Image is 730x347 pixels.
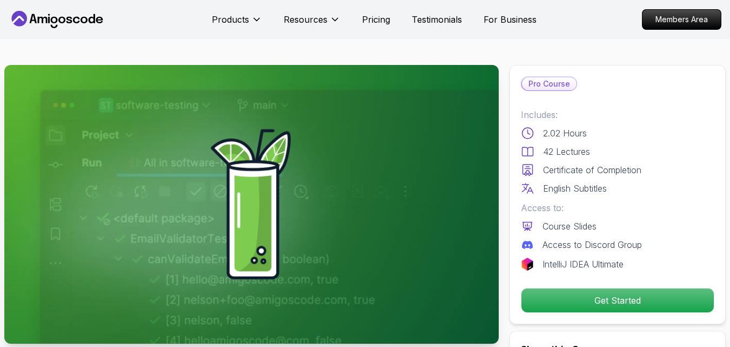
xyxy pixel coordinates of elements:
a: Testimonials [412,13,462,26]
p: English Subtitles [543,182,607,195]
p: Get Started [521,289,714,312]
p: Certificate of Completion [543,163,641,176]
p: 42 Lectures [543,145,590,158]
p: IntelliJ IDEA Ultimate [543,258,624,271]
p: Resources [284,13,327,26]
p: 2.02 Hours [543,127,587,140]
p: Pro Course [522,77,577,90]
button: Get Started [521,288,714,313]
a: For Business [484,13,537,26]
p: Access to: [521,201,714,214]
p: Includes: [521,108,714,121]
a: Pricing [362,13,390,26]
img: jetbrains logo [521,258,534,271]
p: Access to Discord Group [543,238,642,251]
p: Products [212,13,249,26]
button: Products [212,13,262,35]
p: Course Slides [543,220,597,233]
img: mockito-java-unit-testing_thumbnail [4,65,499,344]
p: Members Area [642,10,721,29]
button: Resources [284,13,340,35]
a: Members Area [642,9,721,30]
